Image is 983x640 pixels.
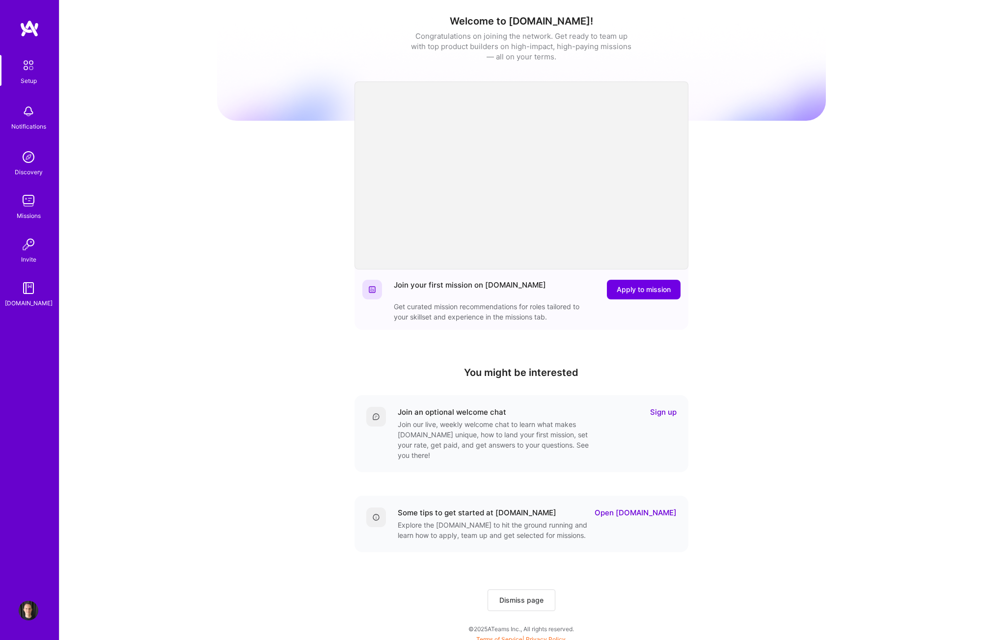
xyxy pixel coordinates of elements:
[617,285,671,294] span: Apply to mission
[19,278,38,298] img: guide book
[488,589,555,611] button: Dismiss page
[398,419,594,460] div: Join our live, weekly welcome chat to learn what makes [DOMAIN_NAME] unique, how to land your fir...
[19,601,38,620] img: User Avatar
[217,15,826,27] h1: Welcome to [DOMAIN_NAME]!
[18,55,39,76] img: setup
[595,507,677,518] a: Open [DOMAIN_NAME]
[499,595,544,605] span: Dismiss page
[16,601,41,620] a: User Avatar
[21,254,36,265] div: Invite
[355,81,688,269] iframe: video
[398,520,594,540] div: Explore the [DOMAIN_NAME] to hit the ground running and learn how to apply, team up and get selec...
[398,407,506,417] div: Join an optional welcome chat
[411,31,632,62] div: Congratulations on joining the network. Get ready to team up with top product builders on high-im...
[15,167,43,177] div: Discovery
[11,121,46,132] div: Notifications
[17,211,41,221] div: Missions
[19,147,38,167] img: discovery
[20,20,39,37] img: logo
[372,513,380,521] img: Details
[398,507,556,518] div: Some tips to get started at [DOMAIN_NAME]
[394,280,546,299] div: Join your first mission on [DOMAIN_NAME]
[5,298,53,308] div: [DOMAIN_NAME]
[19,102,38,121] img: bell
[372,413,380,421] img: Comment
[607,280,681,299] button: Apply to mission
[355,367,688,378] h4: You might be interested
[19,191,38,211] img: teamwork
[368,286,376,293] img: Website
[19,235,38,254] img: Invite
[650,407,677,417] a: Sign up
[21,76,37,86] div: Setup
[394,301,590,322] div: Get curated mission recommendations for roles tailored to your skillset and experience in the mis...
